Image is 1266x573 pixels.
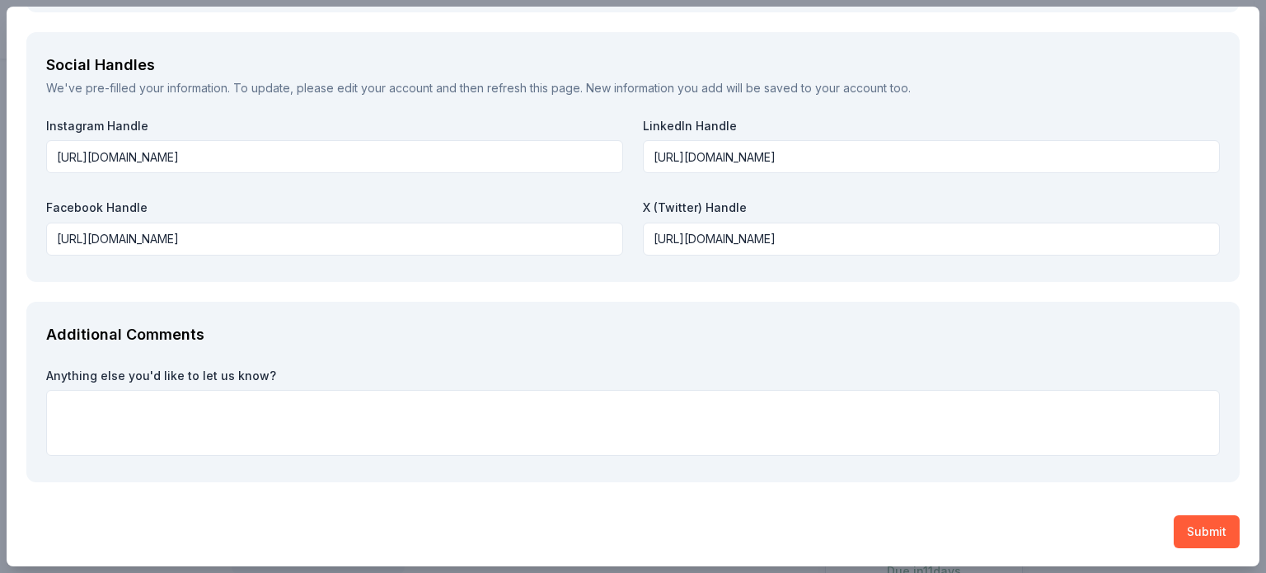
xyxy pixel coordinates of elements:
[337,81,433,95] a: edit your account
[1174,515,1240,548] button: Submit
[643,118,1220,134] label: LinkedIn Handle
[46,52,1220,78] div: Social Handles
[46,78,1220,98] div: We've pre-filled your information. To update, please and then refresh this page. New information ...
[643,200,1220,216] label: X (Twitter) Handle
[46,118,623,134] label: Instagram Handle
[46,368,1220,384] label: Anything else you'd like to let us know?
[46,200,623,216] label: Facebook Handle
[46,322,1220,348] div: Additional Comments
